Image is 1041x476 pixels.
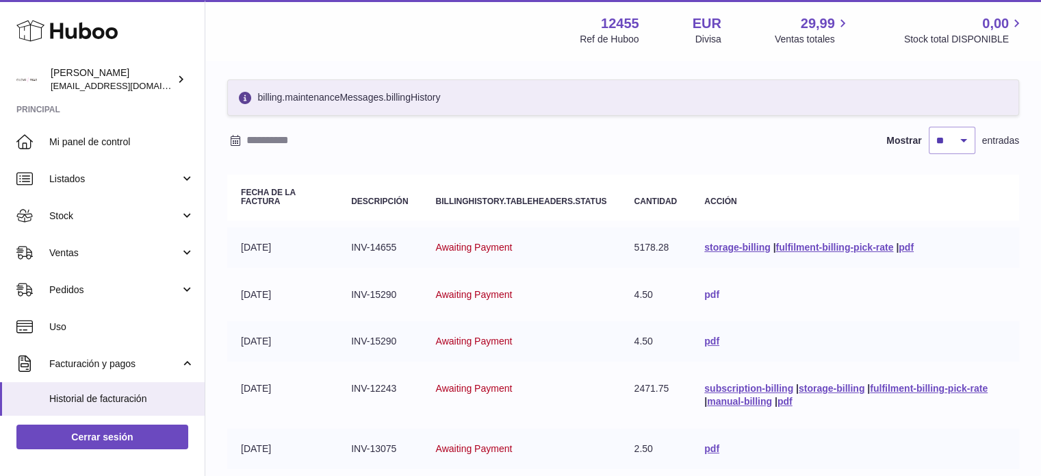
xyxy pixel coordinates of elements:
[775,14,851,46] a: 29,99 Ventas totales
[634,197,677,206] strong: Cantidad
[435,242,512,253] span: Awaiting Payment
[49,392,194,405] span: Historial de facturación
[49,173,180,186] span: Listados
[49,136,194,149] span: Mi panel de control
[704,336,719,347] a: pdf
[704,242,770,253] a: storage-billing
[227,79,1019,116] div: billing.maintenanceMessages.billingHistory
[227,227,337,268] td: [DATE]
[775,33,851,46] span: Ventas totales
[620,368,691,422] td: 2471.75
[49,358,180,371] span: Facturación y pagos
[704,396,707,407] span: |
[775,242,893,253] a: fulfilment-billing-pick-rate
[601,14,639,33] strong: 12455
[904,14,1025,46] a: 0,00 Stock total DISPONIBLE
[707,396,772,407] a: manual-billing
[227,321,337,362] td: [DATE]
[435,197,606,206] strong: billingHistory.tableHeaders.status
[693,14,721,33] strong: EUR
[904,33,1025,46] span: Stock total DISPONIBLE
[799,383,864,394] a: storage-billing
[227,275,337,315] td: [DATE]
[337,275,422,315] td: INV-15290
[773,242,776,253] span: |
[337,227,422,268] td: INV-14655
[620,227,691,268] td: 5178.28
[704,289,719,300] a: pdf
[870,383,988,394] a: fulfilment-billing-pick-rate
[899,242,914,253] a: pdf
[704,443,719,454] a: pdf
[435,289,512,300] span: Awaiting Payment
[796,383,799,394] span: |
[227,368,337,422] td: [DATE]
[982,134,1019,147] span: entradas
[620,321,691,362] td: 4.50
[867,383,870,394] span: |
[982,14,1009,33] span: 0,00
[337,368,422,422] td: INV-12243
[435,336,512,347] span: Awaiting Payment
[435,383,512,394] span: Awaiting Payment
[435,443,512,454] span: Awaiting Payment
[337,429,422,469] td: INV-13075
[16,69,37,90] img: pedidos@glowrias.com
[777,396,793,407] a: pdf
[886,134,921,147] label: Mostrar
[227,429,337,469] td: [DATE]
[620,275,691,315] td: 4.50
[704,383,793,394] a: subscription-billing
[49,247,180,260] span: Ventas
[580,33,639,46] div: Ref de Huboo
[351,197,408,206] strong: Descripción
[49,321,194,334] span: Uso
[801,14,835,33] span: 29,99
[49,210,180,223] span: Stock
[704,197,736,206] strong: Acción
[620,429,691,469] td: 2.50
[16,425,188,449] a: Cerrar sesión
[241,188,296,206] strong: Fecha de la factura
[49,284,180,297] span: Pedidos
[896,242,899,253] span: |
[775,396,777,407] span: |
[51,66,174,92] div: [PERSON_NAME]
[695,33,721,46] div: Divisa
[337,321,422,362] td: INV-15290
[51,80,201,91] span: [EMAIL_ADDRESS][DOMAIN_NAME]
